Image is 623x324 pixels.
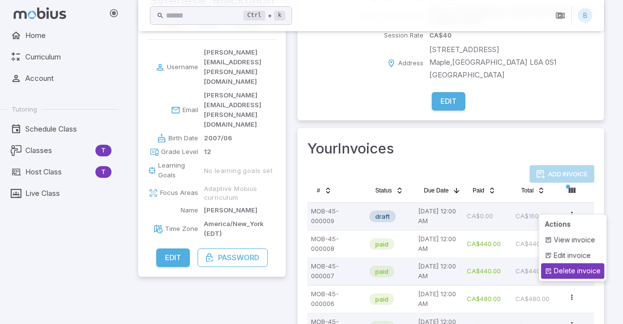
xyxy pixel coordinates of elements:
[541,232,605,248] div: View invoice
[541,216,605,232] div: Actions
[243,11,265,20] kbd: Ctrl
[541,248,605,263] div: Edit invoice
[578,8,592,23] div: B
[243,10,285,21] div: +
[541,263,605,279] div: Delete invoice
[274,11,285,20] kbd: k
[551,6,569,25] button: Join in Zoom Client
